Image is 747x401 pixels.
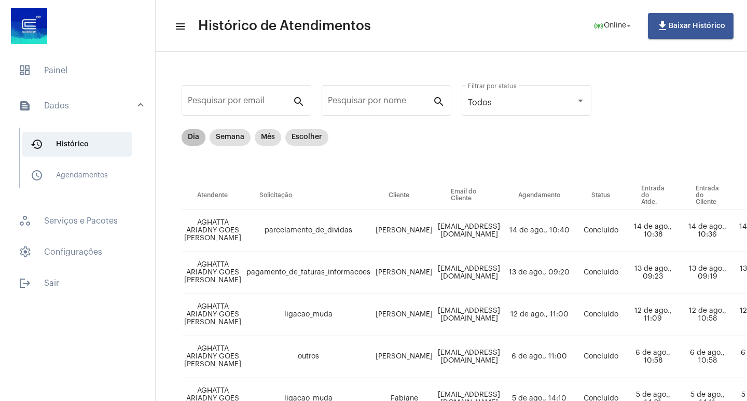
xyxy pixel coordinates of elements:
[31,169,43,182] mat-icon: sidenav icon
[244,181,373,210] th: Solicitação
[587,16,640,36] button: Online
[10,58,145,83] span: Painel
[22,163,132,188] span: Agendamentos
[373,252,435,294] td: [PERSON_NAME]
[435,210,503,252] td: [EMAIL_ADDRESS][DOMAIN_NAME]
[648,13,734,39] button: Baixar Histórico
[593,21,604,31] mat-icon: online_prediction
[19,100,139,112] mat-panel-title: Dados
[198,18,371,34] span: Histórico de Atendimentos
[626,181,680,210] th: Entrada do Atde.
[576,336,626,378] td: Concluído
[373,294,435,336] td: [PERSON_NAME]
[19,277,31,289] mat-icon: sidenav icon
[182,129,205,146] mat-chip: Dia
[503,294,576,336] td: 12 de ago., 11:00
[576,294,626,336] td: Concluído
[680,294,735,336] td: 12 de ago., 10:58
[182,252,244,294] td: AGHATTA ARIADNY GOES [PERSON_NAME]
[503,210,576,252] td: 14 de ago., 10:40
[19,246,31,258] span: sidenav icon
[656,22,725,30] span: Baixar Histórico
[626,336,680,378] td: 6 de ago., 10:58
[19,100,31,112] mat-icon: sidenav icon
[182,210,244,252] td: AGHATTA ARIADNY GOES [PERSON_NAME]
[435,252,503,294] td: [EMAIL_ADDRESS][DOMAIN_NAME]
[182,336,244,378] td: AGHATTA ARIADNY GOES [PERSON_NAME]
[626,252,680,294] td: 13 de ago., 09:23
[373,210,435,252] td: [PERSON_NAME]
[680,336,735,378] td: 6 de ago., 10:58
[10,240,145,265] span: Configurações
[10,209,145,233] span: Serviços e Pacotes
[435,336,503,378] td: [EMAIL_ADDRESS][DOMAIN_NAME]
[284,311,333,318] span: ligacao_muda
[328,98,433,107] input: Pesquisar por nome
[656,20,669,32] mat-icon: file_download
[468,99,492,107] span: Todos
[503,336,576,378] td: 6 de ago., 11:00
[182,294,244,336] td: AGHATTA ARIADNY GOES [PERSON_NAME]
[624,21,633,31] mat-icon: arrow_drop_down
[576,210,626,252] td: Concluído
[246,269,370,276] span: pagamento_de_faturas_informacoes
[604,22,626,30] span: Online
[435,181,503,210] th: Email do Cliente
[255,129,281,146] mat-chip: Mês
[435,294,503,336] td: [EMAIL_ADDRESS][DOMAIN_NAME]
[298,353,319,360] span: outros
[6,89,155,122] mat-expansion-panel-header: sidenav iconDados
[10,271,145,296] span: Sair
[626,294,680,336] td: 12 de ago., 11:09
[188,98,293,107] input: Pesquisar por email
[503,181,576,210] th: Agendamento
[8,5,50,47] img: d4669ae0-8c07-2337-4f67-34b0df7f5ae4.jpeg
[182,181,244,210] th: Atendente
[19,64,31,77] span: sidenav icon
[285,129,328,146] mat-chip: Escolher
[680,181,735,210] th: Entrada do Cliente
[576,181,626,210] th: Status
[22,132,132,157] span: Histórico
[174,20,185,33] mat-icon: sidenav icon
[373,181,435,210] th: Cliente
[19,215,31,227] span: sidenav icon
[680,210,735,252] td: 14 de ago., 10:36
[680,252,735,294] td: 13 de ago., 09:19
[265,227,352,234] span: parcelamento_de_dividas
[373,336,435,378] td: [PERSON_NAME]
[576,252,626,294] td: Concluído
[626,210,680,252] td: 14 de ago., 10:38
[210,129,251,146] mat-chip: Semana
[6,122,155,202] div: sidenav iconDados
[503,252,576,294] td: 13 de ago., 09:20
[433,95,445,107] mat-icon: search
[31,138,43,150] mat-icon: sidenav icon
[293,95,305,107] mat-icon: search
